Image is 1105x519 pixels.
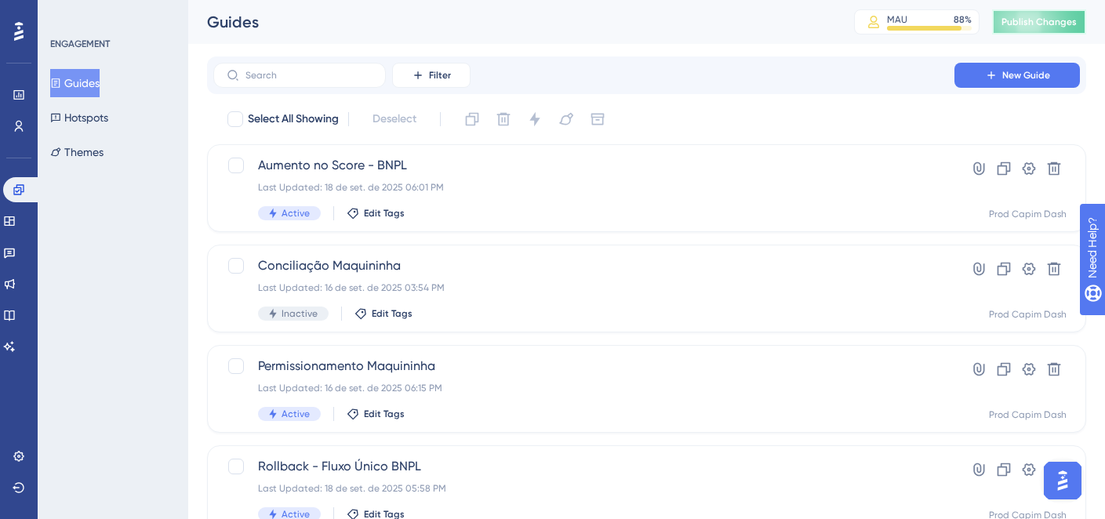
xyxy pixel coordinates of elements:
button: Edit Tags [354,307,413,320]
div: Last Updated: 16 de set. de 2025 03:54 PM [258,281,910,294]
span: Edit Tags [364,408,405,420]
span: Edit Tags [364,207,405,220]
div: Last Updated: 16 de set. de 2025 06:15 PM [258,382,910,394]
div: Prod Capim Dash [989,208,1067,220]
button: Guides [50,69,100,97]
span: Inactive [282,307,318,320]
div: MAU [887,13,907,26]
button: Filter [392,63,471,88]
span: Select All Showing [248,110,339,129]
button: New Guide [954,63,1080,88]
span: Aumento no Score - BNPL [258,156,910,175]
div: 88 % [954,13,972,26]
span: Edit Tags [372,307,413,320]
span: Deselect [373,110,416,129]
span: Conciliação Maquininha [258,256,910,275]
div: Last Updated: 18 de set. de 2025 05:58 PM [258,482,910,495]
span: Rollback - Fluxo Único BNPL [258,457,910,476]
div: ENGAGEMENT [50,38,110,50]
span: New Guide [1002,69,1050,82]
div: Last Updated: 18 de set. de 2025 06:01 PM [258,181,910,194]
button: Themes [50,138,104,166]
button: Edit Tags [347,207,405,220]
button: Hotspots [50,103,108,132]
span: Active [282,207,310,220]
input: Search [245,70,373,81]
div: Prod Capim Dash [989,308,1067,321]
span: Permissionamento Maquininha [258,357,910,376]
iframe: UserGuiding AI Assistant Launcher [1039,457,1086,504]
button: Edit Tags [347,408,405,420]
button: Publish Changes [992,9,1086,34]
span: Need Help? [37,4,98,23]
button: Deselect [358,105,431,133]
span: Active [282,408,310,420]
span: Publish Changes [1001,16,1077,28]
div: Guides [207,11,815,33]
span: Filter [429,69,451,82]
div: Prod Capim Dash [989,408,1067,421]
